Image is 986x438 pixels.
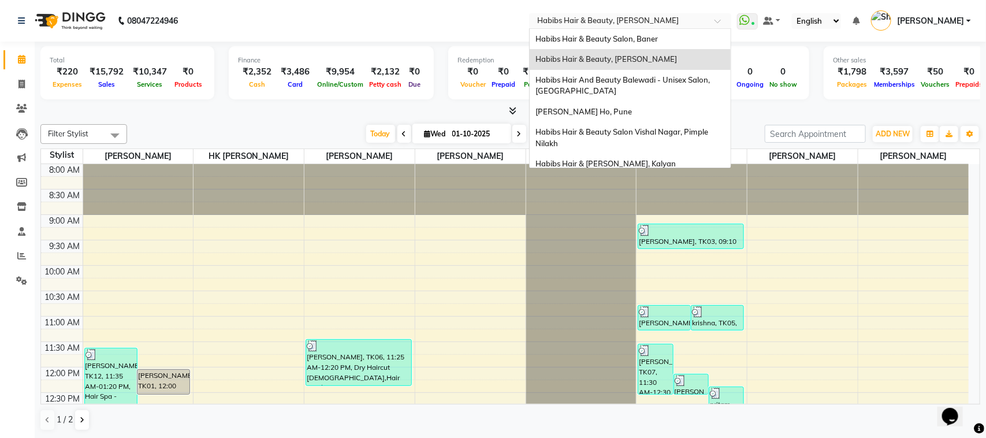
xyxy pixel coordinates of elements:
[858,149,969,164] span: [PERSON_NAME]
[638,224,743,248] div: [PERSON_NAME], TK03, 09:10 AM-09:40 AM, Dry Haircut [DEMOGRAPHIC_DATA]
[47,215,83,227] div: 9:00 AM
[767,80,800,88] span: No show
[521,80,553,88] span: Package
[50,65,85,79] div: ₹220
[422,129,449,138] span: Wed
[43,291,83,303] div: 10:30 AM
[873,126,913,142] button: ADD NEW
[638,306,690,330] div: [PERSON_NAME], TK04, 10:45 AM-11:15 AM, Dry Haircut [DEMOGRAPHIC_DATA]
[747,149,858,164] span: [PERSON_NAME]
[304,149,415,164] span: [PERSON_NAME]
[43,342,83,354] div: 11:30 AM
[127,5,178,37] b: 08047224946
[535,34,658,43] span: Habibs Hair & Beauty Salon, Baner
[172,80,205,88] span: Products
[194,149,304,164] span: HK [PERSON_NAME]
[535,127,710,148] span: Habibs Hair & Beauty Salon Vishal Nagar, Pimple Nilakh
[47,190,83,202] div: 8:30 AM
[47,240,83,253] div: 9:30 AM
[135,80,166,88] span: Services
[734,80,767,88] span: Ongoing
[734,65,767,79] div: 0
[95,80,118,88] span: Sales
[404,65,425,79] div: ₹0
[535,107,632,116] span: [PERSON_NAME] Ho, Pune
[765,125,866,143] input: Search Appointment
[489,65,518,79] div: ₹0
[449,125,507,143] input: 2025-10-01
[57,414,73,426] span: 1 / 2
[529,28,731,168] ng-dropdown-panel: Options list
[526,149,637,164] span: Nazmin
[952,65,985,79] div: ₹0
[709,387,743,411] div: pritam, TK09, 12:20 PM-12:50 PM, Dry Haircut [DEMOGRAPHIC_DATA]
[128,65,172,79] div: ₹10,347
[43,393,83,405] div: 12:30 PM
[83,149,194,164] span: [PERSON_NAME]
[43,368,83,380] div: 12:00 PM
[535,159,676,168] span: Habibs Hair & [PERSON_NAME], Kalyan
[457,55,624,65] div: Redemption
[871,65,918,79] div: ₹3,597
[50,80,85,88] span: Expenses
[535,54,677,64] span: Habibs Hair & Beauty, [PERSON_NAME]
[897,15,964,27] span: [PERSON_NAME]
[937,392,974,426] iframe: chat widget
[276,65,314,79] div: ₹3,486
[366,125,395,143] span: Today
[314,65,366,79] div: ₹9,954
[767,65,800,79] div: 0
[85,348,137,437] div: [PERSON_NAME], TK12, 11:35 AM-01:20 PM, Hair Spa - Habibs [DEMOGRAPHIC_DATA],Dry Haircut [DEMOGRA...
[489,80,518,88] span: Prepaid
[535,75,712,96] span: Habibs Hair And Beauty Balewadi - Unisex Salon, [GEOGRAPHIC_DATA]
[50,55,205,65] div: Total
[457,80,489,88] span: Voucher
[952,80,985,88] span: Prepaids
[246,80,268,88] span: Cash
[833,65,871,79] div: ₹1,798
[29,5,109,37] img: logo
[43,317,83,329] div: 11:00 AM
[876,129,910,138] span: ADD NEW
[238,65,276,79] div: ₹2,352
[85,65,128,79] div: ₹15,792
[457,65,489,79] div: ₹0
[871,10,891,31] img: Shubham Vilaskar
[638,344,672,394] div: [PERSON_NAME], TK07, 11:30 AM-12:30 PM, [PERSON_NAME] Trimming,Dry Haircut [DEMOGRAPHIC_DATA]
[366,65,404,79] div: ₹2,132
[238,55,425,65] div: Finance
[48,129,88,138] span: Filter Stylist
[41,149,83,161] div: Stylist
[43,266,83,278] div: 10:00 AM
[918,65,952,79] div: ₹50
[918,80,952,88] span: Vouchers
[285,80,306,88] span: Card
[405,80,423,88] span: Due
[137,370,189,394] div: [PERSON_NAME], TK01, 12:00 PM-12:30 PM, Dry Haircut [DEMOGRAPHIC_DATA]
[691,306,743,330] div: krishna, TK05, 10:45 AM-11:15 AM, [PERSON_NAME] Sheving
[674,374,708,394] div: [PERSON_NAME], TK08, 12:05 PM-12:30 PM, Hair Wash [DEMOGRAPHIC_DATA]
[834,80,870,88] span: Packages
[172,65,205,79] div: ₹0
[415,149,526,164] span: [PERSON_NAME]
[47,164,83,176] div: 8:00 AM
[306,340,411,385] div: [PERSON_NAME], TK06, 11:25 AM-12:20 PM, Dry Haircut [DEMOGRAPHIC_DATA],Hair Wash [DEMOGRAPHIC_DATA]
[366,80,404,88] span: Petty cash
[871,80,918,88] span: Memberships
[314,80,366,88] span: Online/Custom
[518,65,556,79] div: ₹1,798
